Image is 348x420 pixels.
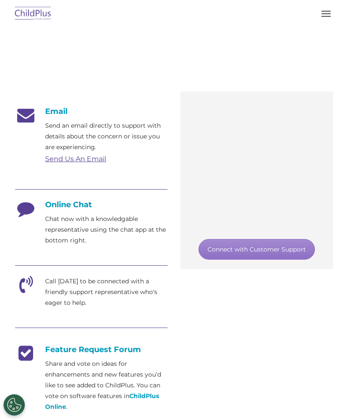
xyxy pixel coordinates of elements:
button: Cookies Settings [3,394,25,416]
img: ChildPlus by Procare Solutions [13,4,53,24]
h4: Online Chat [15,200,168,209]
a: Send Us An Email [45,155,106,163]
h4: Feature Request Forum [15,345,168,354]
p: Call [DATE] to be connected with a friendly support representative who's eager to help. [45,276,168,308]
h4: Email [15,107,168,116]
p: Share and vote on ideas for enhancements and new features you’d like to see added to ChildPlus. Y... [45,359,168,412]
a: Connect with Customer Support [198,239,315,260]
p: Send an email directly to support with details about the concern or issue you are experiencing. [45,120,168,153]
p: Chat now with a knowledgable representative using the chat app at the bottom right. [45,214,168,246]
